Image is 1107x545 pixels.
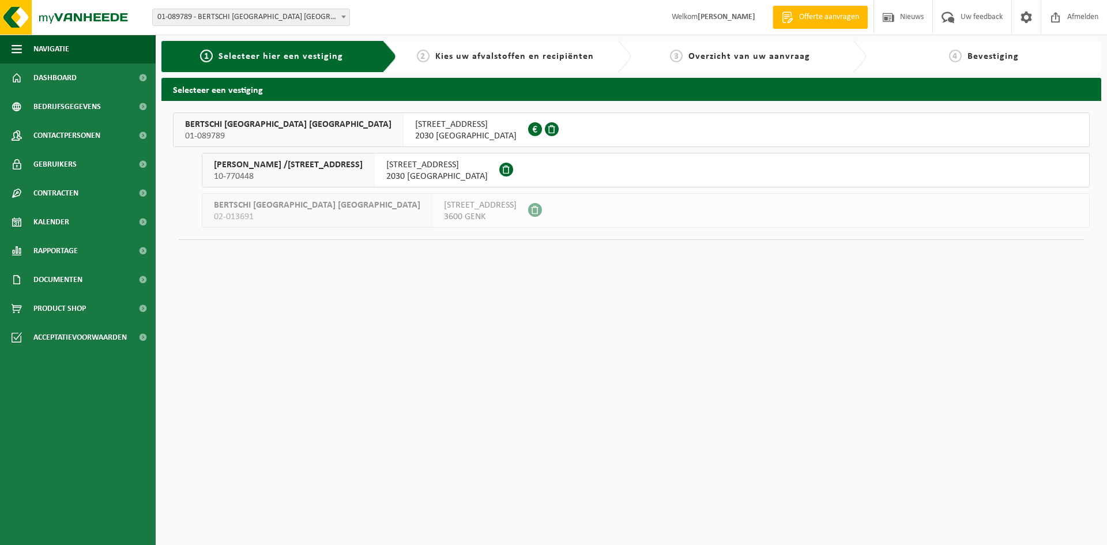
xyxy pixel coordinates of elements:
button: [PERSON_NAME] /[STREET_ADDRESS] 10-770448 [STREET_ADDRESS]2030 [GEOGRAPHIC_DATA] [202,153,1090,187]
span: 01-089789 - BERTSCHI BELGIUM NV - ANTWERPEN [152,9,350,26]
span: Dashboard [33,63,77,92]
span: Offerte aanvragen [796,12,862,23]
span: 2030 [GEOGRAPHIC_DATA] [386,171,488,182]
span: Overzicht van uw aanvraag [688,52,810,61]
span: Contactpersonen [33,121,100,150]
span: 01-089789 - BERTSCHI BELGIUM NV - ANTWERPEN [153,9,349,25]
span: Kalender [33,208,69,236]
h2: Selecteer een vestiging [161,78,1101,100]
button: BERTSCHI [GEOGRAPHIC_DATA] [GEOGRAPHIC_DATA] 01-089789 [STREET_ADDRESS]2030 [GEOGRAPHIC_DATA] [173,112,1090,147]
span: [STREET_ADDRESS] [415,119,517,130]
span: 3 [670,50,683,62]
span: Rapportage [33,236,78,265]
span: 2 [417,50,430,62]
span: Product Shop [33,294,86,323]
span: 10-770448 [214,171,363,182]
span: BERTSCHI [GEOGRAPHIC_DATA] [GEOGRAPHIC_DATA] [214,200,420,211]
span: 2030 [GEOGRAPHIC_DATA] [415,130,517,142]
span: Kies uw afvalstoffen en recipiënten [435,52,594,61]
span: Acceptatievoorwaarden [33,323,127,352]
span: Bevestiging [967,52,1019,61]
a: Offerte aanvragen [773,6,868,29]
span: 4 [949,50,962,62]
span: 02-013691 [214,211,420,223]
span: [STREET_ADDRESS] [386,159,488,171]
span: Gebruikers [33,150,77,179]
span: [STREET_ADDRESS] [444,200,517,211]
span: 01-089789 [185,130,391,142]
span: Selecteer hier een vestiging [219,52,343,61]
span: Bedrijfsgegevens [33,92,101,121]
strong: [PERSON_NAME] [698,13,755,21]
span: 1 [200,50,213,62]
span: Documenten [33,265,82,294]
span: 3600 GENK [444,211,517,223]
span: BERTSCHI [GEOGRAPHIC_DATA] [GEOGRAPHIC_DATA] [185,119,391,130]
span: Navigatie [33,35,69,63]
span: [PERSON_NAME] /[STREET_ADDRESS] [214,159,363,171]
span: Contracten [33,179,78,208]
